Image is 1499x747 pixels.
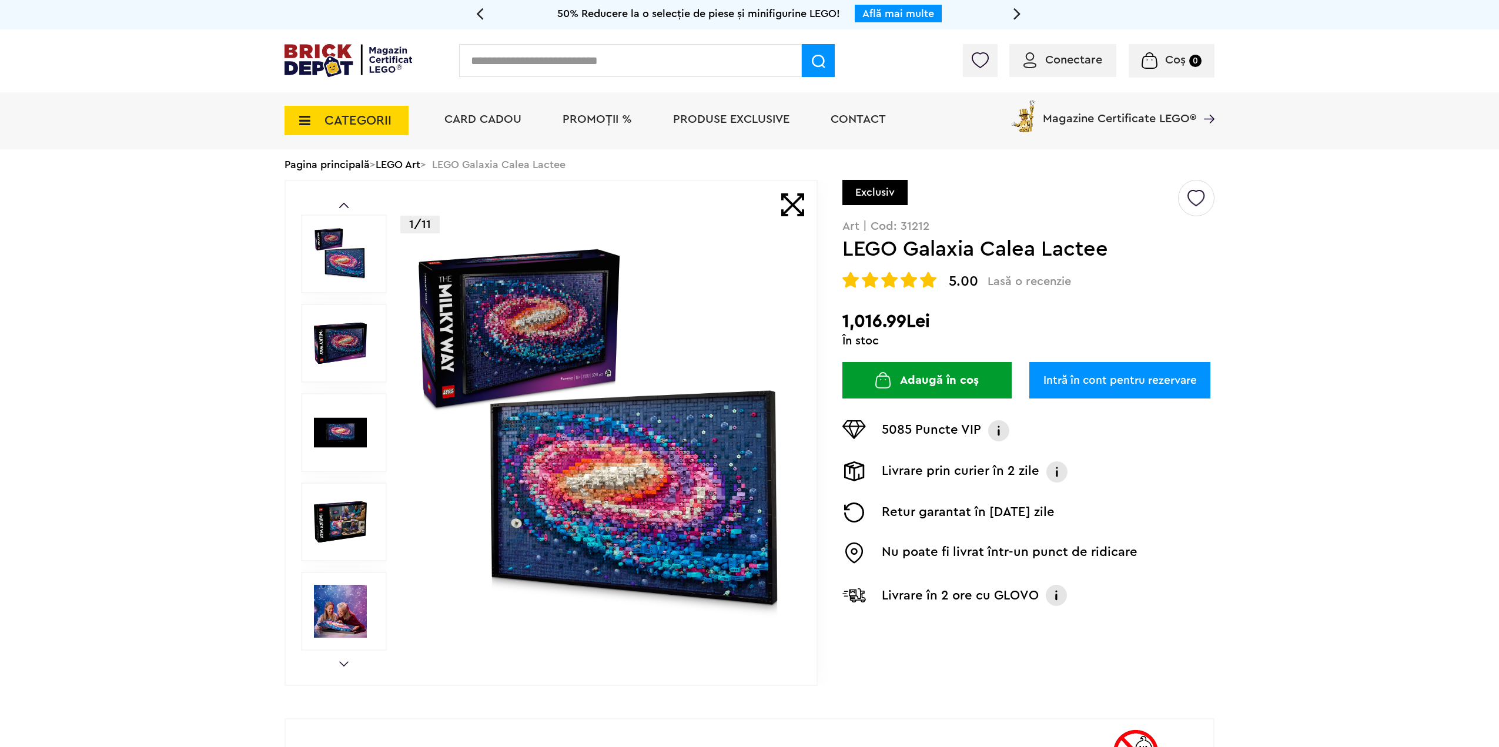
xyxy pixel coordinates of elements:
[314,227,367,280] img: LEGO Galaxia Calea Lactee
[1189,55,1202,67] small: 0
[1045,54,1102,66] span: Conectare
[842,461,866,481] img: Livrare
[842,180,908,205] div: Exclusiv
[987,420,1011,441] img: Info VIP
[339,661,349,666] a: Next
[881,272,898,288] img: Evaluare cu stele
[901,272,917,288] img: Evaluare cu stele
[376,159,420,170] a: LEGO Art
[1029,362,1210,398] a: Intră în cont pentru rezervare
[882,503,1055,522] p: Retur garantat în [DATE] zile
[400,216,440,233] p: 1/11
[842,542,866,564] img: Easybox
[339,203,349,208] a: Prev
[842,588,866,602] img: Livrare Glovo
[842,272,859,288] img: Evaluare cu stele
[285,149,1214,180] div: > > LEGO Galaxia Calea Lactee
[314,406,367,459] img: LEGO Galaxia Calea Lactee LEGO 31212
[842,311,1214,332] h2: 1,016.99Lei
[563,113,632,125] a: PROMOȚII %
[1023,54,1102,66] a: Conectare
[842,239,1176,260] h1: LEGO Galaxia Calea Lactee
[1043,98,1196,125] span: Magazine Certificate LEGO®
[842,220,1214,232] p: Art | Cod: 31212
[842,420,866,439] img: Puncte VIP
[882,420,981,441] p: 5085 Puncte VIP
[988,274,1071,289] span: Lasă o recenzie
[862,8,934,19] a: Află mai multe
[1196,98,1214,109] a: Magazine Certificate LEGO®
[1045,584,1068,607] img: Info livrare cu GLOVO
[673,113,789,125] a: Produse exclusive
[842,503,866,522] img: Returnare
[314,495,367,548] img: Seturi Lego LEGO Galaxia Calea Lactee
[557,8,840,19] span: 50% Reducere la o selecție de piese și minifigurine LEGO!
[831,113,886,125] a: Contact
[1165,54,1186,66] span: Coș
[882,542,1137,564] p: Nu poate fi livrat într-un punct de ridicare
[314,585,367,638] img: LEGO Art LEGO Galaxia Calea Lactee
[324,114,392,127] span: CATEGORII
[949,274,978,289] span: 5.00
[285,159,370,170] a: Pagina principală
[1045,461,1069,483] img: Info livrare prin curier
[842,335,1214,347] div: În stoc
[920,272,936,288] img: Evaluare cu stele
[882,461,1039,483] p: Livrare prin curier în 2 zile
[444,113,521,125] a: Card Cadou
[314,317,367,370] img: LEGO Galaxia Calea Lactee
[413,243,791,622] img: LEGO Galaxia Calea Lactee
[882,586,1039,605] p: Livrare în 2 ore cu GLOVO
[842,362,1012,398] button: Adaugă în coș
[862,272,878,288] img: Evaluare cu stele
